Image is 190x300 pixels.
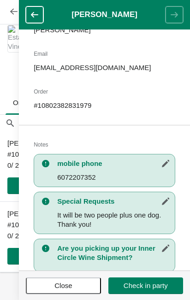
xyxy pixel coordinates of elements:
p: [PERSON_NAME] [34,25,175,35]
span: Close [54,282,72,289]
h3: Are you picking up your Inner Circle Wine Shipment? [57,244,170,262]
input: Search by customer [18,115,190,131]
span: [PERSON_NAME] [7,139,64,147]
span: # 10802382831979 [7,221,65,229]
p: It will be two people plus one dog. Thank you! [57,211,170,229]
span: 0 / 2 Checked in | $140 [7,232,73,240]
h3: Special Requests [57,197,170,206]
button: Schedule [5,4,58,20]
img: Estate Vineyard Wine Tasting Experience [8,25,35,52]
p: [EMAIL_ADDRESS][DOMAIN_NAME] [34,63,175,72]
button: Check in party [108,277,183,294]
p: # 10802382831979 [34,101,175,110]
h3: mobile phone [57,159,170,168]
span: Check in party [124,282,168,289]
button: Check in party [7,177,183,194]
button: Close [26,277,101,294]
span: [PERSON_NAME] [7,210,64,218]
h2: Email [34,49,175,59]
span: 0 / 2 Checked in | $140 [7,161,73,169]
span: Orders [6,94,42,111]
h1: [PERSON_NAME] [43,10,166,19]
h2: Order [34,87,175,96]
button: Check in party [7,248,183,265]
h2: Notes [34,140,175,149]
span: # 10785987199339 [7,150,65,158]
p: 6072207352 [57,173,170,182]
